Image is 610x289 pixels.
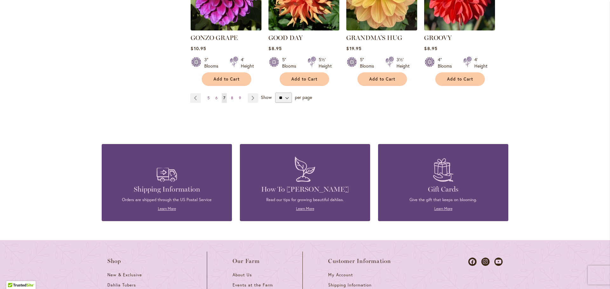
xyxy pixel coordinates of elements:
[346,45,361,51] span: $19.95
[447,76,473,82] span: Add to Cart
[207,95,210,100] span: 5
[296,206,314,211] a: Learn More
[328,272,353,278] span: My Account
[388,185,499,194] h4: Gift Cards
[346,26,417,32] a: GRANDMA'S HUG
[107,272,142,278] span: New & Exclusive
[424,45,437,51] span: $8.95
[191,26,261,32] a: GONZO GRAPE
[158,206,176,211] a: Learn More
[233,258,260,264] span: Our Farm
[249,185,361,194] h4: How To [PERSON_NAME]
[206,93,211,103] a: 5
[213,76,240,82] span: Add to Cart
[107,258,121,264] span: Shop
[319,56,332,69] div: 5½' Height
[237,93,243,103] a: 9
[328,258,391,264] span: Customer Information
[191,45,206,51] span: $10.95
[268,34,303,42] a: GOOD DAY
[481,258,490,266] a: Dahlias on Instagram
[229,93,235,103] a: 8
[268,26,339,32] a: GOOD DAY
[268,45,281,51] span: $8.95
[295,94,312,100] span: per page
[435,72,485,86] button: Add to Cart
[204,56,222,69] div: 3" Blooms
[291,76,317,82] span: Add to Cart
[280,72,329,86] button: Add to Cart
[369,76,395,82] span: Add to Cart
[388,197,499,203] p: Give the gift that keeps on blooming.
[233,272,252,278] span: About Us
[396,56,410,69] div: 3½' Height
[494,258,503,266] a: Dahlias on Youtube
[424,26,495,32] a: GROOVY
[357,72,407,86] button: Add to Cart
[249,197,361,203] p: Read our tips for growing beautiful dahlias.
[111,185,222,194] h4: Shipping Information
[261,94,272,100] span: Show
[468,258,477,266] a: Dahlias on Facebook
[360,56,378,69] div: 5" Blooms
[424,34,452,42] a: GROOVY
[231,95,233,100] span: 8
[434,206,452,211] a: Learn More
[438,56,456,69] div: 4" Blooms
[214,93,219,103] a: 6
[215,95,218,100] span: 6
[5,266,23,284] iframe: Launch Accessibility Center
[191,34,238,42] a: GONZO GRAPE
[202,72,251,86] button: Add to Cart
[346,34,402,42] a: GRANDMA'S HUG
[241,56,254,69] div: 4' Height
[328,282,371,288] span: Shipping Information
[223,95,225,100] span: 7
[107,282,136,288] span: Dahlia Tubers
[474,56,487,69] div: 4' Height
[111,197,222,203] p: Orders are shipped through the US Postal Service
[239,95,241,100] span: 9
[233,282,273,288] span: Events at the Farm
[282,56,300,69] div: 5" Blooms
